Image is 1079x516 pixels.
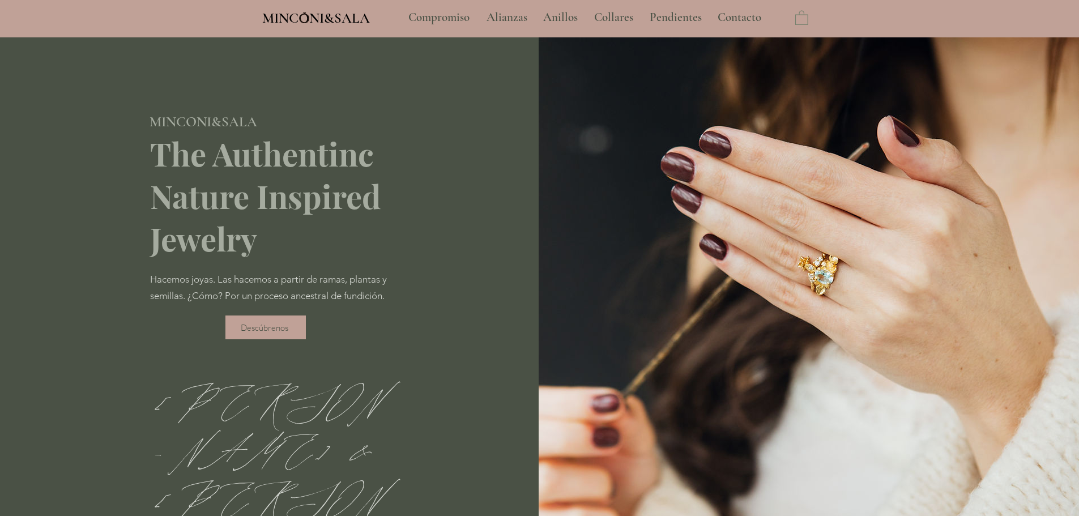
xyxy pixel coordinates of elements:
[644,3,707,32] p: Pendientes
[262,10,370,27] span: MINCONI&SALA
[378,3,792,32] nav: Sitio
[535,3,586,32] a: Anillos
[262,7,370,26] a: MINCONI&SALA
[300,12,309,23] img: Minconi Sala
[150,274,387,301] span: Hacemos joyas. Las hacemos a partir de ramas, plantas y semillas. ¿Cómo? Por un proceso ancestral...
[150,132,381,259] span: The Authentinc Nature Inspired Jewelry
[241,322,288,333] span: Descúbrenos
[586,3,641,32] a: Collares
[478,3,535,32] a: Alianzas
[709,3,770,32] a: Contacto
[712,3,767,32] p: Contacto
[641,3,709,32] a: Pendientes
[400,3,478,32] a: Compromiso
[538,3,583,32] p: Anillos
[150,111,257,130] a: MINCONI&SALA
[481,3,533,32] p: Alianzas
[225,315,306,339] a: Descúbrenos
[588,3,639,32] p: Collares
[150,113,257,130] span: MINCONI&SALA
[403,3,475,32] p: Compromiso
